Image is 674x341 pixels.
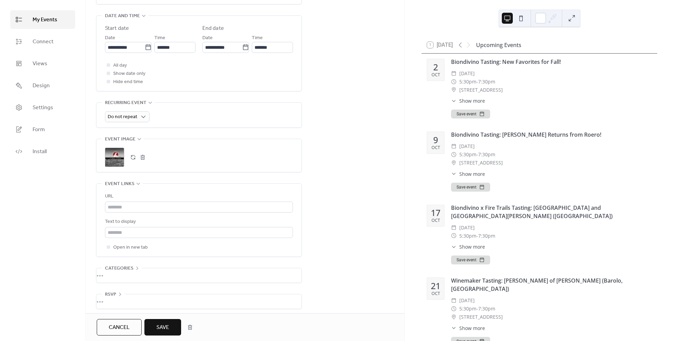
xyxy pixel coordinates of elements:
[105,192,292,201] div: URL
[459,296,475,305] span: [DATE]
[10,10,75,29] a: My Events
[105,12,140,20] span: Date and time
[451,255,490,264] button: Save event
[10,120,75,139] a: Form
[459,170,485,178] span: Show more
[478,78,495,86] span: 7:30pm
[451,159,457,167] div: ​
[459,224,475,232] span: [DATE]
[431,282,440,290] div: 21
[252,34,263,42] span: Time
[33,38,54,46] span: Connect
[451,130,652,139] div: Biondivino Tasting: [PERSON_NAME] Returns from Roero!
[476,305,478,313] span: -
[459,150,476,159] span: 5:30pm
[476,150,478,159] span: -
[431,218,440,223] div: Oct
[154,34,165,42] span: Time
[97,319,142,336] button: Cancel
[476,41,521,49] div: Upcoming Events
[10,98,75,117] a: Settings
[33,104,53,112] span: Settings
[105,264,133,273] span: Categories
[202,24,224,33] div: End date
[451,170,457,178] div: ​
[144,319,181,336] button: Save
[459,305,476,313] span: 5:30pm
[33,148,47,156] span: Install
[433,63,438,71] div: 2
[459,243,485,250] span: Show more
[478,305,495,313] span: 7:30pm
[451,58,652,66] div: Biondivino Tasting: New Favorites for Fall!
[10,142,75,161] a: Install
[10,54,75,73] a: Views
[451,325,485,332] button: ​Show more
[105,34,115,42] span: Date
[459,159,503,167] span: [STREET_ADDRESS]
[459,69,475,78] span: [DATE]
[105,218,292,226] div: Text to display
[451,150,457,159] div: ​
[105,99,146,107] span: Recurring event
[451,183,490,192] button: Save event
[451,243,485,250] button: ​Show more
[156,323,169,332] span: Save
[478,150,495,159] span: 7:30pm
[451,142,457,150] div: ​
[33,60,47,68] span: Views
[108,112,137,122] span: Do not repeat
[33,126,45,134] span: Form
[451,97,457,104] div: ​
[459,86,503,94] span: [STREET_ADDRESS]
[451,232,457,240] div: ​
[431,146,440,150] div: Oct
[113,70,145,78] span: Show date only
[105,291,116,299] span: RSVP
[451,296,457,305] div: ​
[451,313,457,321] div: ​
[10,76,75,95] a: Design
[431,208,440,217] div: 17
[459,325,485,332] span: Show more
[451,305,457,313] div: ​
[451,69,457,78] div: ​
[451,110,490,118] button: Save event
[451,276,652,293] div: Winemaker Tasting: [PERSON_NAME] of [PERSON_NAME] (Barolo, [GEOGRAPHIC_DATA])
[459,97,485,104] span: Show more
[451,86,457,94] div: ​
[96,268,301,283] div: •••
[105,135,135,144] span: Event image
[10,32,75,51] a: Connect
[451,78,457,86] div: ​
[451,243,457,250] div: ​
[113,61,127,70] span: All day
[459,313,503,321] span: [STREET_ADDRESS]
[451,204,652,220] div: Biondivino x Fire Trails Tasting: [GEOGRAPHIC_DATA] and [GEOGRAPHIC_DATA][PERSON_NAME] ([GEOGRAPH...
[109,323,130,332] span: Cancel
[459,78,476,86] span: 5:30pm
[33,82,50,90] span: Design
[459,232,476,240] span: 5:30pm
[476,232,478,240] span: -
[478,232,495,240] span: 7:30pm
[451,325,457,332] div: ​
[105,24,129,33] div: Start date
[451,97,485,104] button: ​Show more
[459,142,475,150] span: [DATE]
[202,34,213,42] span: Date
[476,78,478,86] span: -
[96,294,301,309] div: •••
[433,136,438,144] div: 9
[33,16,57,24] span: My Events
[431,73,440,77] div: Oct
[431,292,440,296] div: Oct
[105,180,134,188] span: Event links
[451,170,485,178] button: ​Show more
[451,224,457,232] div: ​
[105,148,124,167] div: ;
[113,243,148,252] span: Open in new tab
[113,78,143,86] span: Hide end time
